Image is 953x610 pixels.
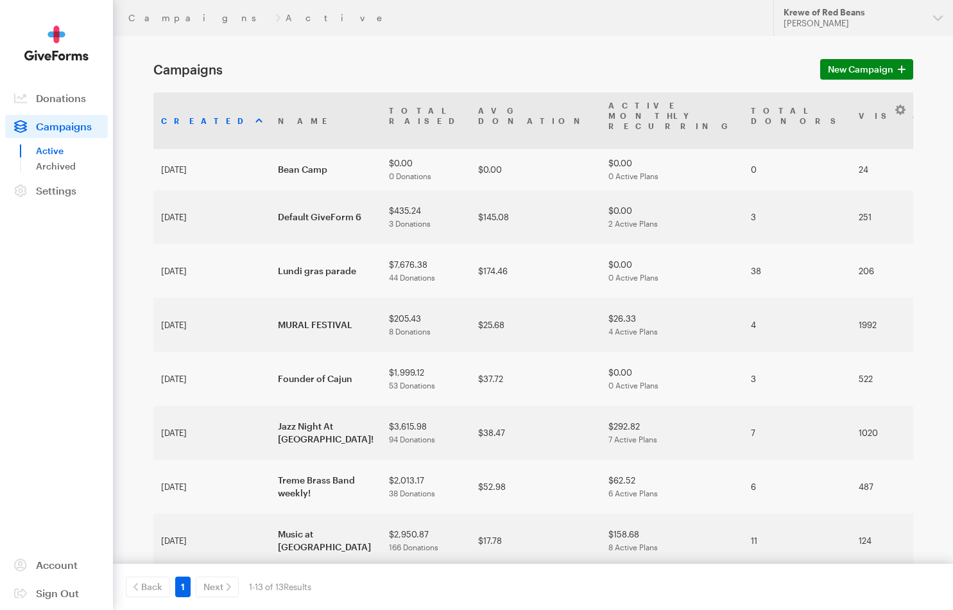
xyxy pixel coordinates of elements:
[608,381,658,390] span: 0 Active Plans
[851,406,933,460] td: 1020
[389,327,431,336] span: 8 Donations
[5,582,108,605] a: Sign Out
[389,171,431,180] span: 0 Donations
[381,460,470,514] td: $2,013.17
[249,577,311,597] div: 1-13 of 13
[743,406,851,460] td: 7
[608,435,657,444] span: 7 Active Plans
[601,298,743,352] td: $26.33
[470,190,601,244] td: $145.08
[470,149,601,190] td: $0.00
[743,460,851,514] td: 6
[851,460,933,514] td: 487
[470,406,601,460] td: $38.47
[608,489,658,498] span: 6 Active Plans
[851,514,933,568] td: 124
[389,273,435,282] span: 44 Donations
[153,244,270,298] td: [DATE]
[470,460,601,514] td: $52.98
[608,327,658,336] span: 4 Active Plans
[36,92,86,104] span: Donations
[153,149,270,190] td: [DATE]
[153,298,270,352] td: [DATE]
[153,190,270,244] td: [DATE]
[36,184,76,196] span: Settings
[153,406,270,460] td: [DATE]
[743,244,851,298] td: 38
[381,92,470,149] th: TotalRaised: activate to sort column ascending
[5,87,108,110] a: Donations
[270,149,381,190] td: Bean Camp
[601,406,743,460] td: $292.82
[470,244,601,298] td: $174.46
[381,352,470,406] td: $1,999.12
[470,514,601,568] td: $17.78
[270,92,381,149] th: Name: activate to sort column ascending
[381,149,470,190] td: $0.00
[601,460,743,514] td: $62.52
[851,149,933,190] td: 24
[270,406,381,460] td: Jazz Night At [GEOGRAPHIC_DATA]!
[851,244,933,298] td: 206
[36,143,108,159] a: Active
[270,514,381,568] td: Music at [GEOGRAPHIC_DATA]
[608,171,658,180] span: 0 Active Plans
[153,92,270,149] th: Created: activate to sort column ascending
[470,298,601,352] td: $25.68
[153,514,270,568] td: [DATE]
[851,352,933,406] td: 522
[36,559,78,571] span: Account
[820,59,913,80] a: New Campaign
[389,489,435,498] span: 38 Donations
[381,514,470,568] td: $2,950.87
[153,62,805,77] h1: Campaigns
[601,92,743,149] th: Active MonthlyRecurring: activate to sort column ascending
[270,352,381,406] td: Founder of Cajun
[153,352,270,406] td: [DATE]
[470,352,601,406] td: $37.72
[36,587,79,599] span: Sign Out
[389,435,435,444] span: 94 Donations
[851,190,933,244] td: 251
[851,92,933,149] th: Visits: activate to sort column ascending
[270,244,381,298] td: Lundi gras parade
[381,244,470,298] td: $7,676.38
[601,149,743,190] td: $0.00
[608,543,658,552] span: 8 Active Plans
[743,92,851,149] th: TotalDonors: activate to sort column ascending
[128,13,270,23] a: Campaigns
[784,7,923,18] div: Krewe of Red Beans
[851,298,933,352] td: 1992
[601,514,743,568] td: $158.68
[743,149,851,190] td: 0
[24,26,89,61] img: GiveForms
[153,460,270,514] td: [DATE]
[743,190,851,244] td: 3
[36,120,92,132] span: Campaigns
[270,190,381,244] td: Default GiveForm 6
[784,18,923,29] div: [PERSON_NAME]
[270,460,381,514] td: Treme Brass Band weekly!
[36,159,108,174] a: Archived
[601,190,743,244] td: $0.00
[381,298,470,352] td: $205.43
[389,543,438,552] span: 166 Donations
[5,179,108,202] a: Settings
[389,381,435,390] span: 53 Donations
[743,514,851,568] td: 11
[470,92,601,149] th: AvgDonation: activate to sort column ascending
[389,219,431,228] span: 3 Donations
[743,298,851,352] td: 4
[828,62,893,77] span: New Campaign
[270,298,381,352] td: MURAL FESTIVAL
[608,273,658,282] span: 0 Active Plans
[5,115,108,138] a: Campaigns
[284,582,311,592] span: Results
[601,244,743,298] td: $0.00
[743,352,851,406] td: 3
[601,352,743,406] td: $0.00
[608,219,658,228] span: 2 Active Plans
[381,406,470,460] td: $3,615.98
[381,190,470,244] td: $435.24
[5,553,108,577] a: Account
